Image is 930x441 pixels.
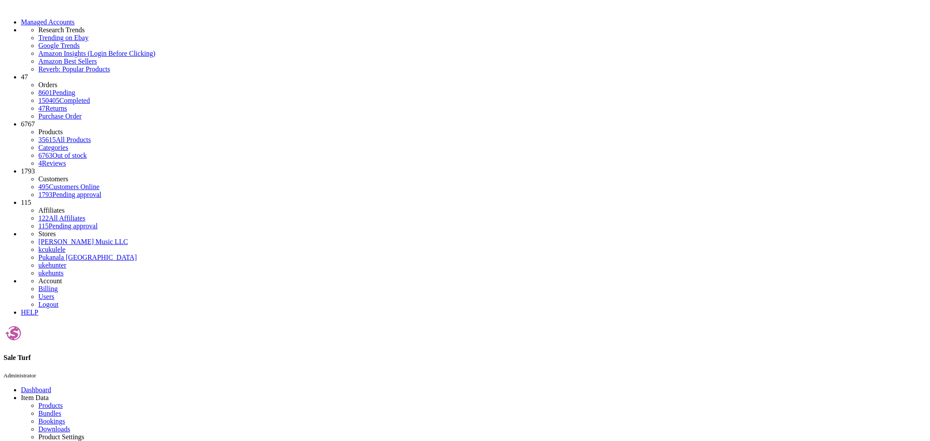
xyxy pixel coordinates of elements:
a: [PERSON_NAME] Music LLC [38,238,128,245]
a: kcukulele [38,246,65,253]
span: 47 [21,73,28,81]
li: Affiliates [38,207,927,214]
a: Dashboard [21,386,51,394]
a: Downloads [38,425,70,433]
li: Customers [38,175,927,183]
a: Bookings [38,417,65,425]
a: Reverb: Popular Products [38,65,927,73]
a: 150405Completed [38,97,90,104]
a: 122All Affiliates [38,214,85,222]
span: 6767 [21,120,35,128]
span: 1793 [38,191,52,198]
span: 115 [21,199,31,206]
a: Categories [38,144,68,151]
a: 8601Pending [38,89,927,97]
li: Products [38,128,927,136]
a: 115Pending approval [38,222,98,230]
a: ukehunter [38,261,66,269]
li: Research Trends [38,26,927,34]
h4: Sale Turf [3,354,927,362]
a: Billing [38,285,58,292]
li: Orders [38,81,927,89]
span: 1793 [21,167,35,175]
a: 1793Pending approval [38,191,101,198]
span: 6763 [38,152,52,159]
li: Stores [38,230,927,238]
a: Bundles [38,410,61,417]
li: Account [38,277,927,285]
a: 4Reviews [38,159,66,167]
a: Pukanala [GEOGRAPHIC_DATA] [38,254,137,261]
a: Logout [38,301,58,308]
a: Amazon Best Sellers [38,58,927,65]
a: 47Returns [38,105,67,112]
span: 495 [38,183,49,190]
a: Users [38,293,54,300]
small: Administrator [3,372,36,379]
span: 47 [38,105,45,112]
span: Product Settings [38,433,84,441]
a: ukehunts [38,269,64,277]
a: HELP [21,309,38,316]
a: Purchase Order [38,112,82,120]
a: 35615All Products [38,136,91,143]
img: joshlucio05 [3,323,23,343]
a: 495Customers Online [38,183,99,190]
span: Item Data [21,394,49,401]
a: 6763Out of stock [38,152,87,159]
a: Managed Accounts [21,18,75,26]
span: 35615 [38,136,56,143]
span: 150405 [38,97,59,104]
span: 122 [38,214,49,222]
a: Amazon Insights (Login Before Clicking) [38,50,927,58]
span: 8601 [38,89,52,96]
a: Trending on Ebay [38,34,927,42]
span: 4 [38,159,42,167]
a: Google Trends [38,42,927,50]
span: 115 [38,222,48,230]
a: Products [38,402,63,409]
